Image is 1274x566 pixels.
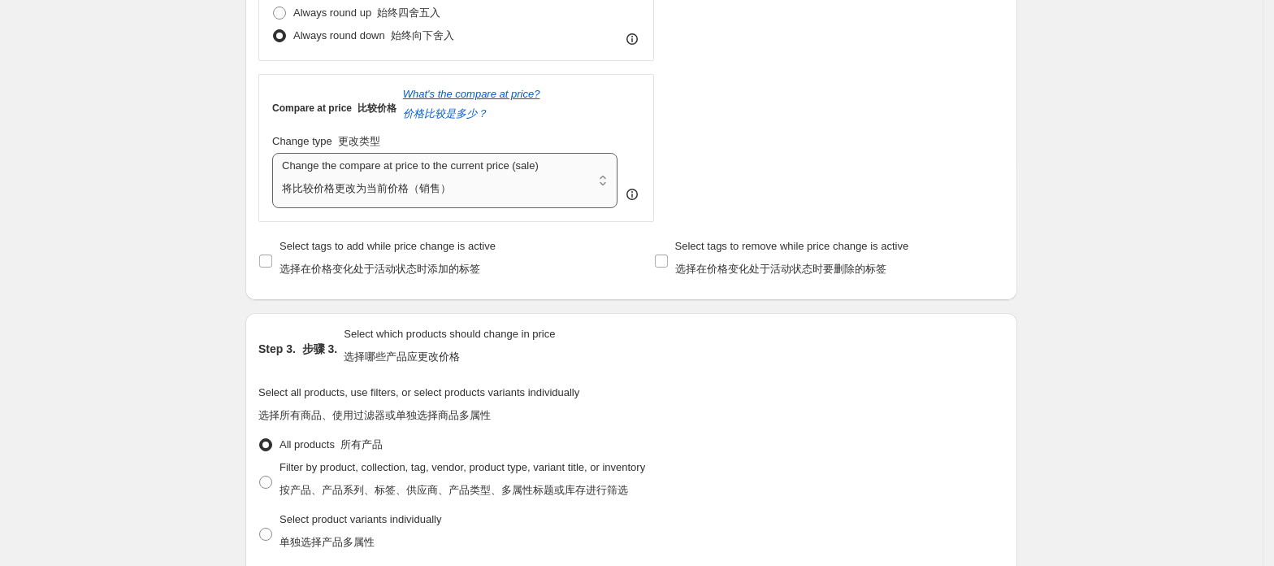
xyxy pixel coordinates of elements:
font: 步骤 3. [302,342,338,355]
font: 始终向下舍入 [391,29,454,41]
span: Select all products, use filters, or select products variants individually [258,386,579,421]
h2: Step 3. [258,341,337,357]
font: 价格比较是多少？ [403,107,487,120]
font: 单独选择产品多属性 [279,536,375,548]
div: help [624,186,640,202]
font: 比较价格 [357,102,396,114]
font: 选择哪些产品应更改价格 [344,350,460,363]
font: 选择所有商品、使用过滤器或单独选择商品多属性 [258,409,491,421]
span: All products [279,438,383,451]
span: Filter by product, collection, tag, vendor, product type, variant title, or inventory [279,461,645,496]
font: 所有产品 [340,438,383,451]
font: 按产品、产品系列、标签、供应商、产品类型、多属性标题或库存进行筛选 [279,484,628,496]
font: 始终四舍五入 [377,7,440,19]
span: Select tags to remove while price change is active [675,240,909,275]
span: Always round up [293,7,440,19]
i: What's the compare at price? [403,88,540,120]
span: Select tags to add while price change is active [279,240,496,275]
font: 选择在价格变化处于活动状态时要删除的标签 [675,263,886,275]
p: Select which products should change in price [344,326,555,372]
span: Select product variants individually [279,513,441,548]
h3: Compare at price [272,102,396,115]
button: What's the compare at price?价格比较是多少？ [403,88,540,128]
font: 选择在价格变化处于活动状态时添加的标签 [279,263,480,275]
font: 更改类型 [338,135,380,147]
span: Always round down [293,29,454,41]
span: Change type [272,135,380,147]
